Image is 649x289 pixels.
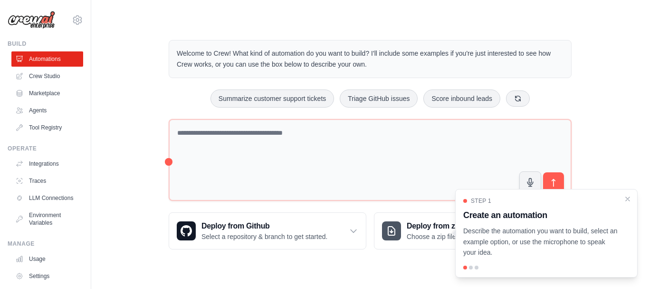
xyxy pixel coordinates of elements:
[11,120,83,135] a: Tool Registry
[407,220,487,232] h3: Deploy from zip file
[423,90,500,108] button: Score inbound leads
[11,251,83,267] a: Usage
[463,209,618,222] h3: Create an automation
[11,69,83,84] a: Crew Studio
[201,220,327,232] h3: Deploy from Github
[8,145,83,152] div: Operate
[11,190,83,206] a: LLM Connections
[11,269,83,284] a: Settings
[11,173,83,189] a: Traces
[8,11,55,29] img: Logo
[8,240,83,248] div: Manage
[624,195,631,203] button: Close walkthrough
[201,232,327,241] p: Select a repository & branch to get started.
[11,208,83,230] a: Environment Variables
[11,156,83,171] a: Integrations
[11,103,83,118] a: Agents
[407,232,487,241] p: Choose a zip file to upload.
[210,90,334,108] button: Summarize customer support tickets
[11,86,83,101] a: Marketplace
[340,90,418,108] button: Triage GitHub issues
[11,51,83,67] a: Automations
[471,197,491,205] span: Step 1
[463,226,618,258] p: Describe the automation you want to build, select an example option, or use the microphone to spe...
[8,40,83,48] div: Build
[177,48,563,70] p: Welcome to Crew! What kind of automation do you want to build? I'll include some examples if you'...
